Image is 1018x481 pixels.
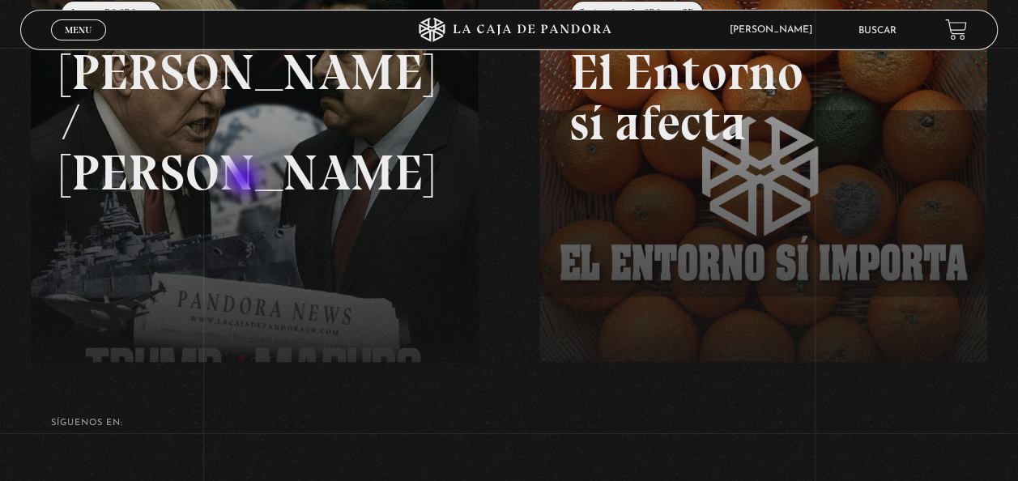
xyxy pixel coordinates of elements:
[60,39,98,50] span: Cerrar
[858,26,897,36] a: Buscar
[65,25,92,35] span: Menu
[721,25,828,35] span: [PERSON_NAME]
[51,419,967,428] h4: SÍguenos en:
[945,19,967,40] a: View your shopping cart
